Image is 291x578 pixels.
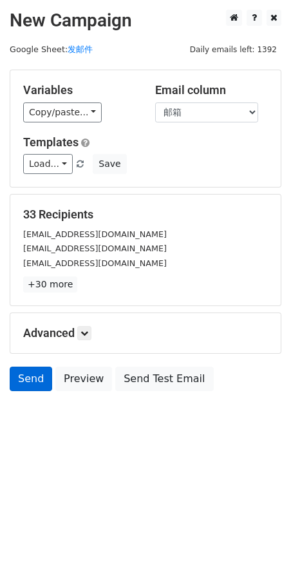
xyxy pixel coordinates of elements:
[155,83,268,97] h5: Email column
[55,367,112,391] a: Preview
[23,83,136,97] h5: Variables
[10,10,281,32] h2: New Campaign
[23,244,167,253] small: [EMAIL_ADDRESS][DOMAIN_NAME]
[23,276,77,293] a: +30 more
[23,326,268,340] h5: Advanced
[23,207,268,222] h5: 33 Recipients
[23,135,79,149] a: Templates
[227,516,291,578] iframe: Chat Widget
[10,44,93,54] small: Google Sheet:
[115,367,213,391] a: Send Test Email
[185,43,281,57] span: Daily emails left: 1392
[68,44,93,54] a: 发邮件
[227,516,291,578] div: 聊天小组件
[23,154,73,174] a: Load...
[185,44,281,54] a: Daily emails left: 1392
[23,229,167,239] small: [EMAIL_ADDRESS][DOMAIN_NAME]
[10,367,52,391] a: Send
[93,154,126,174] button: Save
[23,102,102,122] a: Copy/paste...
[23,258,167,268] small: [EMAIL_ADDRESS][DOMAIN_NAME]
